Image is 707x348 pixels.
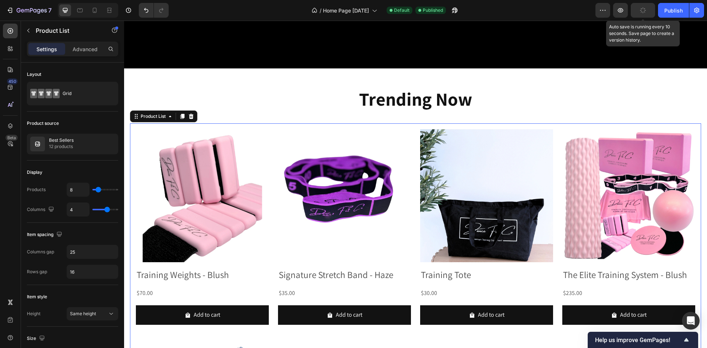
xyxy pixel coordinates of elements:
div: Add to cart [70,289,96,300]
a: Training Tote [296,109,429,242]
input: Auto [67,183,89,196]
div: Layout [27,71,41,78]
p: Product List [36,26,98,35]
input: Auto [67,203,89,216]
div: Beta [6,135,18,141]
button: Show survey - Help us improve GemPages! [595,335,691,344]
iframe: Design area [124,21,707,348]
div: Item style [27,293,47,300]
button: Add to cart [154,285,287,304]
p: Advanced [73,45,98,53]
h2: Training Tote [296,247,429,261]
div: Add to cart [212,289,238,300]
span: Same height [70,311,96,316]
div: Publish [664,7,683,14]
img: Purple Stretch Band [154,109,287,242]
div: $35.00 [154,267,172,279]
div: Product List [15,92,43,99]
span: Published [423,7,443,14]
div: $30.00 [296,267,314,279]
p: Best Sellers [49,138,74,143]
div: Product source [27,120,59,127]
h2: The Elite Training System - Blush [438,247,571,261]
div: $235.00 [438,267,459,279]
div: Undo/Redo [139,3,169,18]
p: Settings [36,45,57,53]
a: Training Weights - Blush [12,109,145,242]
h2: Training Weights - Blush [12,247,145,261]
div: $70.00 [12,267,29,279]
span: Help us improve GemPages! [595,337,682,344]
span: Default [394,7,409,14]
button: Same height [67,307,118,320]
div: Size [27,334,46,344]
button: Add to cart [438,285,571,304]
div: Columns gap [27,249,54,255]
input: Auto [67,265,118,278]
div: Grid [63,85,108,102]
div: Rows gap [27,268,47,275]
a: Signature Stretch Band - Haze [154,109,287,242]
img: Pink Ankke/Wrist Weight [12,109,145,242]
input: Auto [67,245,118,259]
p: 7 [48,6,52,15]
div: Open Intercom Messenger [682,312,700,330]
a: The Elite Training System - Blush [438,109,571,242]
button: Publish [658,3,689,18]
span: Home Page [DATE] [323,7,369,14]
button: 7 [3,3,55,18]
div: Display [27,169,42,176]
div: Height [27,310,41,317]
div: Add to cart [354,289,380,300]
div: 450 [7,78,18,84]
button: Add to cart [296,285,429,304]
div: Add to cart [496,289,523,300]
div: Item spacing [27,230,64,240]
img: collection feature img [30,137,45,151]
strong: Trending Now [235,66,348,90]
p: 12 products [49,143,74,150]
span: / [320,7,321,14]
button: Add to cart [12,285,145,304]
div: Products [27,186,46,193]
h2: Signature Stretch Band - Haze [154,247,287,261]
div: Columns [27,205,56,215]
